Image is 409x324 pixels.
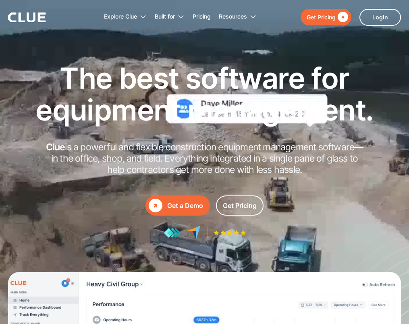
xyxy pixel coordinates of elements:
div: Explore Clue [104,4,137,29]
a: Get a Demo [145,195,210,216]
div: Built for [155,4,175,29]
img: reviews at getapp [164,228,181,238]
div: Built for [155,4,185,29]
strong: Clue [46,141,65,153]
div: Get Pricing [223,201,257,211]
div: Get a Demo [167,201,203,211]
a: Login [359,9,401,26]
div: Explore Clue [104,4,147,29]
h1: The best software for equipment management. [23,62,386,126]
a: Get Pricing [216,195,264,216]
div: Get Pricing [307,12,336,22]
div:  [149,199,162,212]
strong: — [354,141,363,153]
img: Five-star rating icon [214,230,246,235]
img: reviews at capterra [187,226,201,240]
iframe: Chat Widget [369,285,409,324]
a: Get Pricing [301,9,351,25]
div: Resources [219,4,257,29]
a: Pricing [193,4,211,29]
h2: is a powerful and flexible construction equipment management software in the office, shop, and fi... [44,142,366,175]
div: Resources [219,4,247,29]
div:  [336,12,348,22]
